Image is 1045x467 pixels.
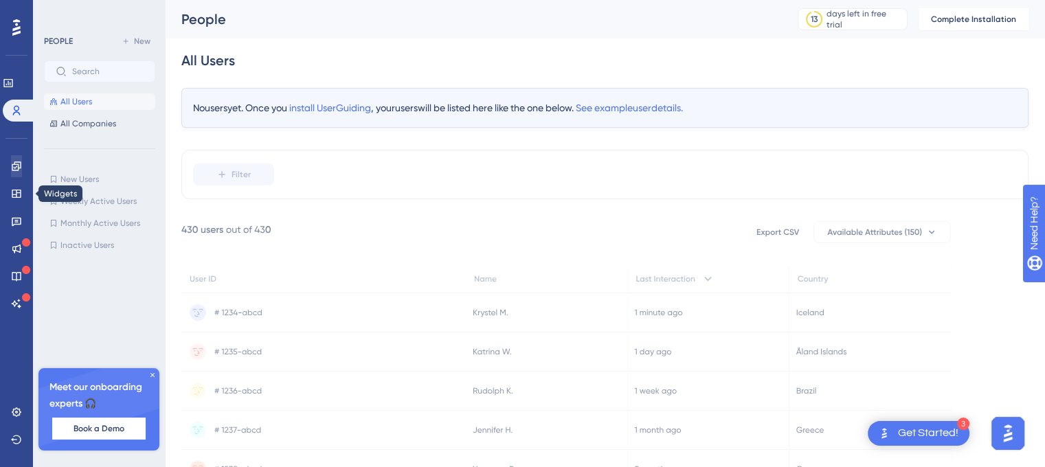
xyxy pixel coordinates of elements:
div: days left in free trial [827,8,903,30]
div: 13 [811,14,818,25]
span: Filter [232,169,251,180]
span: New Users [60,174,99,185]
button: New [117,33,155,49]
button: Monthly Active Users [44,215,155,231]
div: PEOPLE [44,36,73,47]
span: Complete Installation [931,14,1016,25]
button: All Users [44,93,155,110]
span: New [134,36,150,47]
div: No users yet. Once you , your users will be listed here like the one below. [181,88,1029,128]
span: Weekly Active Users [60,196,137,207]
button: New Users [44,171,155,187]
div: All Users [181,51,235,70]
span: Meet our onboarding experts 🎧 [49,379,148,412]
span: All Companies [60,118,116,129]
input: Search [72,67,144,76]
span: Book a Demo [74,423,124,434]
iframe: UserGuiding AI Assistant Launcher [987,413,1029,454]
button: Weekly Active Users [44,193,155,209]
div: People [181,10,763,29]
div: Open Get Started! checklist, remaining modules: 3 [868,421,969,446]
button: Book a Demo [52,418,146,440]
span: Need Help? [32,3,86,20]
button: Complete Installation [919,8,1029,30]
span: install UserGuiding [289,102,371,113]
button: Inactive Users [44,237,155,253]
span: Monthly Active Users [60,218,140,229]
span: Inactive Users [60,240,114,251]
span: All Users [60,96,92,107]
button: All Companies [44,115,155,132]
img: launcher-image-alternative-text [876,425,892,442]
span: See example user details. [576,102,683,113]
div: 3 [957,418,969,430]
button: Filter [193,163,274,185]
div: Get Started! [898,426,958,441]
